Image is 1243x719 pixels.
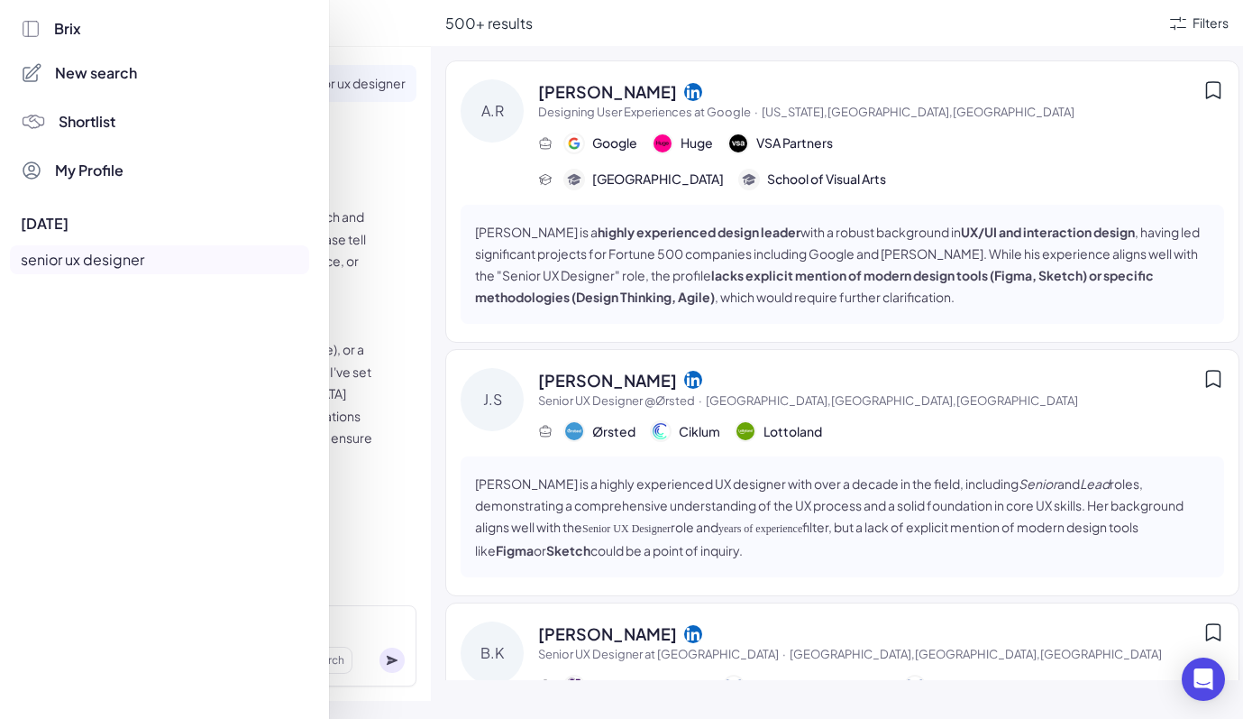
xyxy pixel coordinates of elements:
span: Brix [54,18,81,40]
div: [DATE] [21,213,309,235]
span: New search [55,62,137,84]
img: 4blF7nbYMBMHBwcHBwcHBwcHBwcHBwcHB4es+Bd0DLy0SdzEZwAAAABJRU5ErkJggg== [21,109,46,134]
div: senior ux designer [10,245,309,274]
div: Open Intercom Messenger [1182,658,1225,701]
span: Shortlist [59,111,115,133]
span: My Profile [55,160,123,181]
